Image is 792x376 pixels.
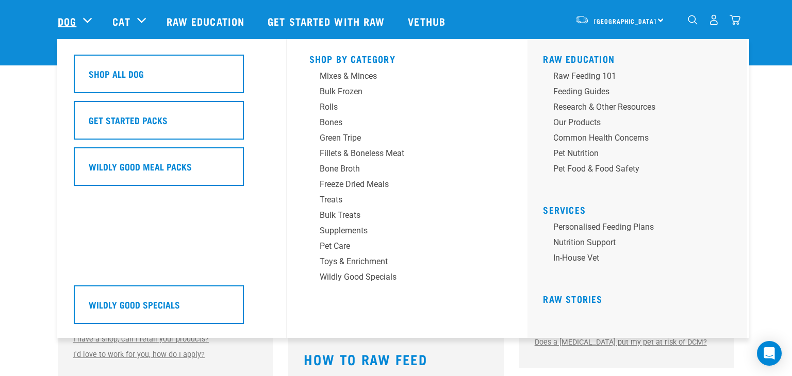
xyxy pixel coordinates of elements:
a: Bones [309,116,505,132]
a: Wildly Good Specials [74,285,270,332]
a: Supplements [309,225,505,240]
a: Does a [MEDICAL_DATA] put my pet at risk of DCM? [535,338,707,347]
div: Pet Food & Food Safety [553,163,714,175]
div: Raw Feeding 101 [553,70,714,82]
span: [GEOGRAPHIC_DATA] [594,19,656,23]
h3: How to Raw Feed [304,351,488,367]
div: Bulk Treats [320,209,481,221]
a: Common Health Concerns [543,132,739,147]
img: van-moving.png [575,15,589,24]
a: Treats [309,194,505,209]
h5: Wildly Good Meal Packs [89,160,192,173]
a: Fillets & Boneless Meat [309,147,505,163]
img: user.png [708,14,719,25]
a: Raw Feeding 101 [543,70,739,86]
div: Treats [320,194,481,206]
div: Common Health Concerns [553,132,714,144]
div: Bones [320,116,481,129]
a: Research & Other Resources [543,101,739,116]
a: Bone Broth [309,163,505,178]
div: Toys & Enrichment [320,255,481,268]
a: Wildly Good Specials [309,271,505,286]
div: Wildly Good Specials [320,271,481,283]
a: Personalised Feeding Plans [543,221,739,236]
a: Toys & Enrichment [309,255,505,271]
div: Pet Nutrition [553,147,714,160]
div: Freeze Dried Meals [320,178,481,191]
div: Research & Other Resources [553,101,714,113]
a: Bulk Frozen [309,86,505,101]
div: Feeding Guides [553,86,714,98]
div: Supplements [320,225,481,237]
a: Raw Stories [543,296,602,301]
a: Wildly Good Meal Packs [74,147,270,194]
a: Green Tripe [309,132,505,147]
h5: Services [543,204,739,213]
a: Our Products [543,116,739,132]
a: I'd love to work for you, how do I apply? [73,350,205,359]
img: home-icon@2x.png [730,14,740,25]
a: Mixes & Minces [309,70,505,86]
a: Cat [112,13,130,29]
div: Open Intercom Messenger [757,341,782,366]
a: Pet Care [309,240,505,255]
a: Bulk Treats [309,209,505,225]
div: Rolls [320,101,481,113]
a: Pet Food & Food Safety [543,163,739,178]
h5: Shop By Category [309,54,505,62]
a: Shop All Dog [74,55,270,101]
a: Get Started Packs [74,101,270,147]
a: In-house vet [543,252,739,267]
a: Raw Education [543,56,615,61]
img: home-icon-1@2x.png [688,15,698,25]
a: Vethub [398,1,458,42]
div: Bulk Frozen [320,86,481,98]
div: Pet Care [320,240,481,252]
div: Mixes & Minces [320,70,481,82]
a: Get started with Raw [257,1,398,42]
a: Raw Education [156,1,257,42]
a: I have a shop, can I retail your products? [73,335,209,344]
div: Bone Broth [320,163,481,175]
h5: Shop All Dog [89,67,144,80]
a: Nutrition Support [543,236,739,252]
a: Freeze Dried Meals [309,178,505,194]
div: Our Products [553,116,714,129]
a: Pet Nutrition [543,147,739,163]
h5: Wildly Good Specials [89,298,180,311]
h5: Get Started Packs [89,113,168,127]
div: Fillets & Boneless Meat [320,147,481,160]
div: Green Tripe [320,132,481,144]
a: Rolls [309,101,505,116]
a: Dog [58,13,76,29]
a: Feeding Guides [543,86,739,101]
